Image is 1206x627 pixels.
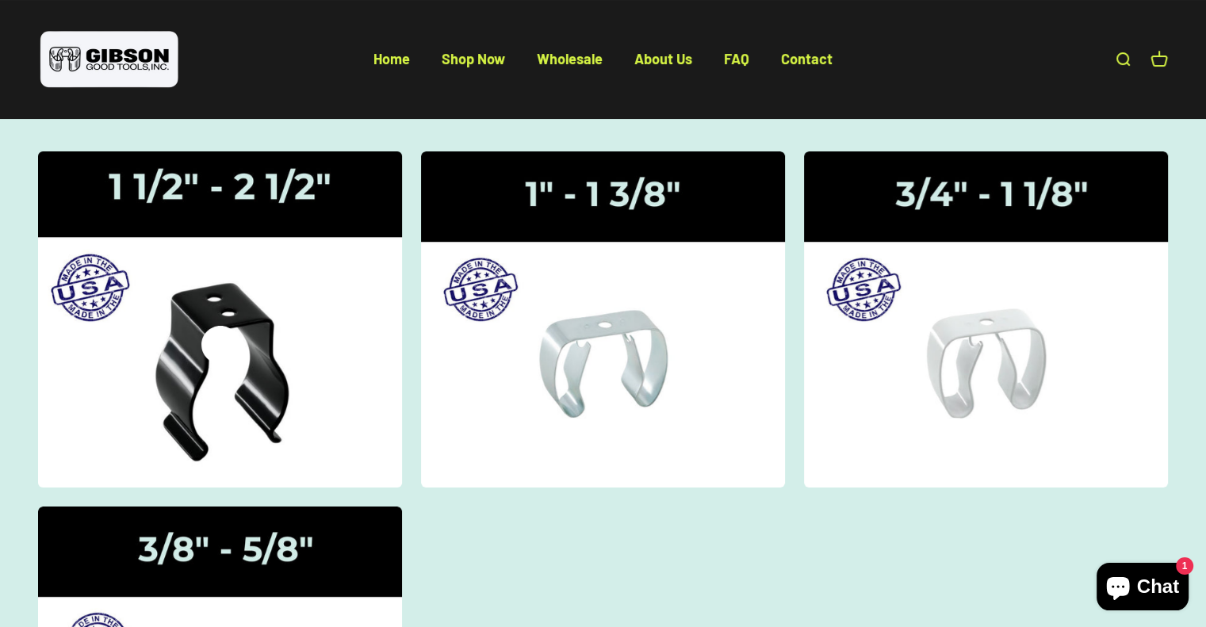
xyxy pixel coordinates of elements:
[27,141,413,497] img: Gibson gripper clips one and a half inch to two and a half inches
[421,151,785,487] img: Gripper Clips | 1" - 1 3/8"
[373,50,410,67] a: Home
[1092,563,1193,614] inbox-online-store-chat: Shopify online store chat
[724,50,749,67] a: FAQ
[38,151,402,487] a: Gibson gripper clips one and a half inch to two and a half inches
[442,50,505,67] a: Shop Now
[804,151,1168,487] img: Gripper Clips | 3/4" - 1 1/8"
[634,50,692,67] a: About Us
[537,50,603,67] a: Wholesale
[781,50,833,67] a: Contact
